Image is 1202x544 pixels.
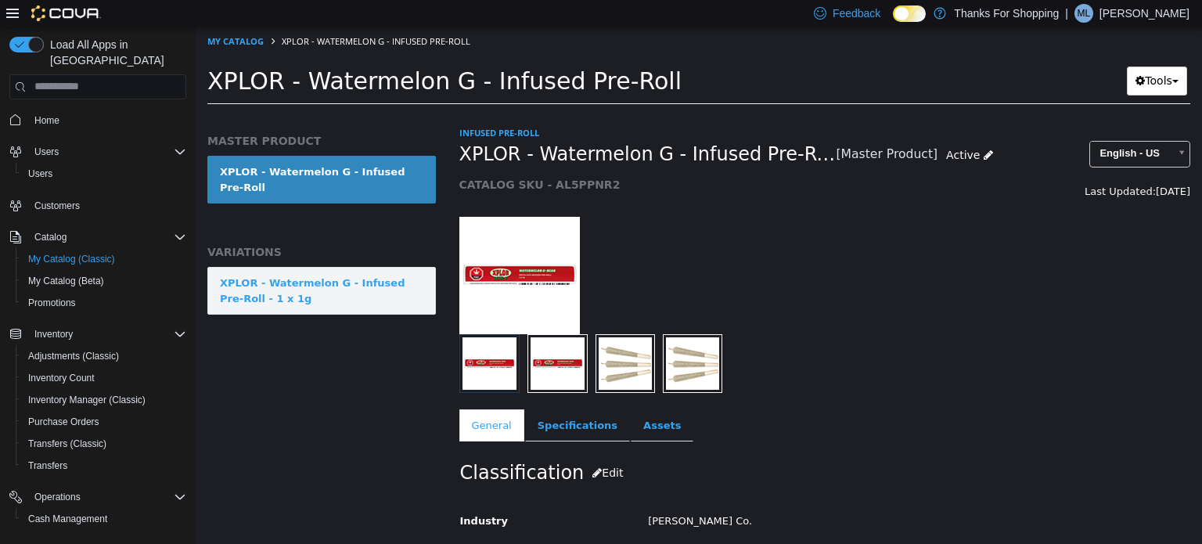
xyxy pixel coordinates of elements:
[24,248,228,279] div: XPLOR - Watermelon G - Infused Pre-Roll - 1 x 1g
[264,150,806,164] h5: CATALOG SKU - AL5PPNR2
[641,121,743,134] small: [Master Product]
[16,411,193,433] button: Purchase Orders
[441,481,1006,508] div: [PERSON_NAME] Co.
[28,438,106,450] span: Transfers (Classic)
[28,275,104,287] span: My Catalog (Beta)
[22,456,186,475] span: Transfers
[16,163,193,185] button: Users
[28,459,67,472] span: Transfers
[28,142,65,161] button: Users
[86,8,275,20] span: XPLOR - Watermelon G - Infused Pre-Roll
[12,8,68,20] a: My Catalog
[16,345,193,367] button: Adjustments (Classic)
[28,111,66,130] a: Home
[28,372,95,384] span: Inventory Count
[22,434,113,453] a: Transfers (Classic)
[22,391,186,409] span: Inventory Manager (Classic)
[22,510,113,528] a: Cash Management
[893,22,894,23] span: Dark Mode
[16,248,193,270] button: My Catalog (Classic)
[16,433,193,455] button: Transfers (Classic)
[750,121,784,134] span: Active
[894,114,973,139] span: English - US
[3,141,193,163] button: Users
[435,382,498,415] a: Assets
[28,488,87,506] button: Operations
[28,297,76,309] span: Promotions
[16,389,193,411] button: Inventory Manager (Classic)
[28,513,107,525] span: Cash Management
[264,382,329,415] a: General
[12,128,240,176] a: XPLOR - Watermelon G - Infused Pre-Roll
[22,250,121,268] a: My Catalog (Classic)
[22,413,106,431] a: Purchase Orders
[44,37,186,68] span: Load All Apps in [GEOGRAPHIC_DATA]
[28,196,86,215] a: Customers
[28,488,186,506] span: Operations
[264,189,384,307] img: 150
[31,5,101,21] img: Cova
[22,164,59,183] a: Users
[22,250,186,268] span: My Catalog (Classic)
[22,510,186,528] span: Cash Management
[28,168,52,180] span: Users
[16,367,193,389] button: Inventory Count
[12,40,486,67] span: XPLOR - Watermelon G - Infused Pre-Roll
[893,5,926,22] input: Dark Mode
[34,114,59,127] span: Home
[22,369,186,387] span: Inventory Count
[1099,4,1189,23] p: [PERSON_NAME]
[34,491,81,503] span: Operations
[264,115,641,139] span: XPLOR - Watermelon G - Infused Pre-Roll
[28,228,186,247] span: Catalog
[22,369,101,387] a: Inventory Count
[28,196,186,215] span: Customers
[16,455,193,477] button: Transfers
[22,347,186,366] span: Adjustments (Classic)
[1078,4,1091,23] span: ML
[28,394,146,406] span: Inventory Manager (Classic)
[16,270,193,292] button: My Catalog (Beta)
[388,431,436,460] button: Edit
[22,456,74,475] a: Transfers
[22,347,125,366] a: Adjustments (Classic)
[22,434,186,453] span: Transfers (Classic)
[3,109,193,131] button: Home
[28,325,79,344] button: Inventory
[16,508,193,530] button: Cash Management
[34,146,59,158] span: Users
[28,350,119,362] span: Adjustments (Classic)
[1065,4,1068,23] p: |
[22,272,110,290] a: My Catalog (Beta)
[22,294,82,312] a: Promotions
[28,228,73,247] button: Catalog
[1074,4,1093,23] div: Mike Lysack
[34,200,80,212] span: Customers
[833,5,880,21] span: Feedback
[264,99,344,111] a: Infused Pre-Roll
[34,328,73,340] span: Inventory
[28,325,186,344] span: Inventory
[3,486,193,508] button: Operations
[22,272,186,290] span: My Catalog (Beta)
[28,416,99,428] span: Purchase Orders
[16,292,193,314] button: Promotions
[28,142,186,161] span: Users
[960,158,995,170] span: [DATE]
[3,323,193,345] button: Inventory
[28,253,115,265] span: My Catalog (Classic)
[3,194,193,217] button: Customers
[22,294,186,312] span: Promotions
[931,39,991,68] button: Tools
[265,488,313,499] span: Industry
[329,382,434,415] a: Specifications
[889,158,960,170] span: Last Updated:
[22,391,152,409] a: Inventory Manager (Classic)
[954,4,1059,23] p: Thanks For Shopping
[12,106,240,121] h5: MASTER PRODUCT
[12,218,240,232] h5: VARIATIONS
[3,226,193,248] button: Catalog
[265,431,995,460] h2: Classification
[28,110,186,130] span: Home
[894,113,995,140] a: English - US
